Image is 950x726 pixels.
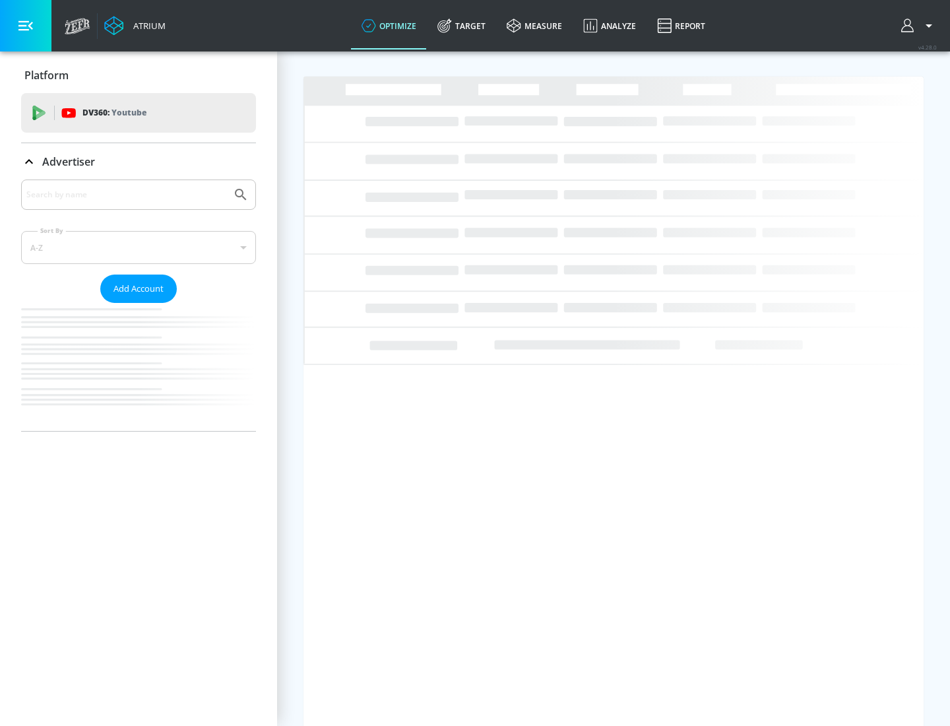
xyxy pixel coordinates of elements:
[351,2,427,49] a: optimize
[21,180,256,431] div: Advertiser
[100,275,177,303] button: Add Account
[42,154,95,169] p: Advertiser
[573,2,647,49] a: Analyze
[113,281,164,296] span: Add Account
[21,93,256,133] div: DV360: Youtube
[38,226,66,235] label: Sort By
[21,143,256,180] div: Advertiser
[128,20,166,32] div: Atrium
[111,106,146,119] p: Youtube
[104,16,166,36] a: Atrium
[26,186,226,203] input: Search by name
[647,2,716,49] a: Report
[427,2,496,49] a: Target
[21,303,256,431] nav: list of Advertiser
[21,57,256,94] div: Platform
[21,231,256,264] div: A-Z
[918,44,937,51] span: v 4.28.0
[82,106,146,120] p: DV360:
[496,2,573,49] a: measure
[24,68,69,82] p: Platform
